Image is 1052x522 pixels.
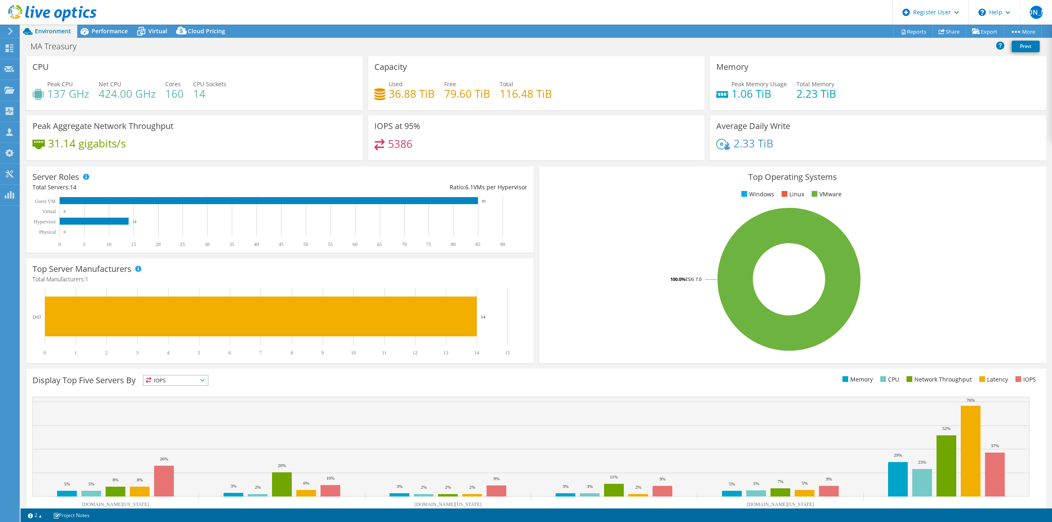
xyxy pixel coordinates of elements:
[353,241,358,247] text: 60
[802,481,808,485] text: 5%
[64,230,66,234] text: 0
[131,241,136,247] text: 15
[545,172,1040,182] h3: Top Operating Systems
[894,453,902,458] text: 29%
[716,62,748,71] h3: Memory
[231,483,237,488] text: 3%
[193,80,226,88] span: CPU Sockets
[747,501,814,507] text: [DOMAIN_NAME][US_STATE]
[205,241,210,247] text: 30
[47,510,95,520] a: Project Notes
[734,139,773,148] h4: 2.33 TiB
[143,375,208,385] span: IOPS
[47,89,89,98] h4: 137 GHz
[635,485,641,490] text: 2%
[83,241,85,247] text: 5
[414,501,481,507] text: [DOMAIN_NAME][US_STATE]
[39,229,56,235] text: Physical
[388,139,413,148] h4: 5386
[445,485,451,490] text: 2%
[977,375,1008,384] li: Latency
[44,350,46,356] text: 0
[255,485,261,490] text: 2%
[421,485,427,490] text: 2%
[133,220,137,224] text: 14
[444,80,456,88] span: Free
[35,27,71,35] span: Environment
[74,350,77,356] text: 1
[810,190,842,199] li: VMware
[777,479,784,484] text: 7%
[904,375,972,384] li: Network Throughput
[32,264,131,274] h3: Top Server Manufacturers
[413,350,418,356] text: 12
[303,481,309,485] text: 6%
[474,350,479,356] text: 14
[1013,375,1036,384] li: IOPS
[32,172,79,182] h3: Server Roles
[389,80,403,88] span: Used
[716,122,790,131] h3: Average Daily Write
[64,209,66,214] text: 0
[351,350,356,356] text: 10
[254,241,259,247] text: 40
[563,484,569,489] text: 3%
[500,89,552,98] h4: 116.48 TiB
[1004,25,1042,38] a: More
[382,350,387,356] text: 11
[165,80,181,88] span: Cores
[475,241,480,247] text: 85
[505,350,510,356] text: 15
[42,209,56,214] text: Virtual
[105,350,108,356] text: 2
[1030,6,1043,19] span: [PERSON_NAME]
[465,183,473,191] span: 6.1
[106,241,111,247] text: 10
[587,484,593,489] text: 3%
[228,350,231,356] text: 6
[279,241,284,247] text: 45
[160,456,168,461] text: 26%
[303,241,308,247] text: 50
[167,350,169,356] text: 4
[136,350,138,356] text: 3
[932,25,966,38] a: Share
[731,89,787,98] h4: 1.06 TiB
[967,398,975,402] text: 76%
[918,460,926,465] text: 23%
[99,89,156,98] h4: 424.00 GHz
[280,183,527,192] div: Ratio: VMs per Hypervisor
[88,481,95,486] text: 5%
[326,476,335,481] text: 10%
[22,510,48,520] a: 2
[34,219,56,225] text: Hypervisor
[444,89,490,98] h4: 79.60 TiB
[156,241,161,247] text: 20
[70,183,76,191] span: 14
[500,241,505,247] text: 90
[729,481,735,486] text: 5%
[64,481,70,486] text: 5%
[731,80,787,88] span: Peak Memory Usage
[1012,41,1040,52] a: Print
[402,241,407,247] text: 70
[482,199,486,203] text: 85
[27,42,89,51] h1: MA Treasury
[92,27,128,35] span: Performance
[942,426,950,431] text: 52%
[165,89,184,98] h4: 160
[321,350,324,356] text: 9
[328,241,333,247] text: 55
[229,241,234,247] text: 35
[397,484,403,489] text: 3%
[660,476,666,481] text: 9%
[978,9,986,16] svg: \n
[32,183,280,192] div: Total Servers:
[148,27,167,35] span: Virtual
[278,463,286,468] text: 20%
[137,477,143,482] text: 8%
[826,476,832,481] text: 9%
[685,276,701,282] tspan: ESXi 7.0
[82,501,149,507] text: [DOMAIN_NAME][US_STATE]
[291,350,293,356] text: 8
